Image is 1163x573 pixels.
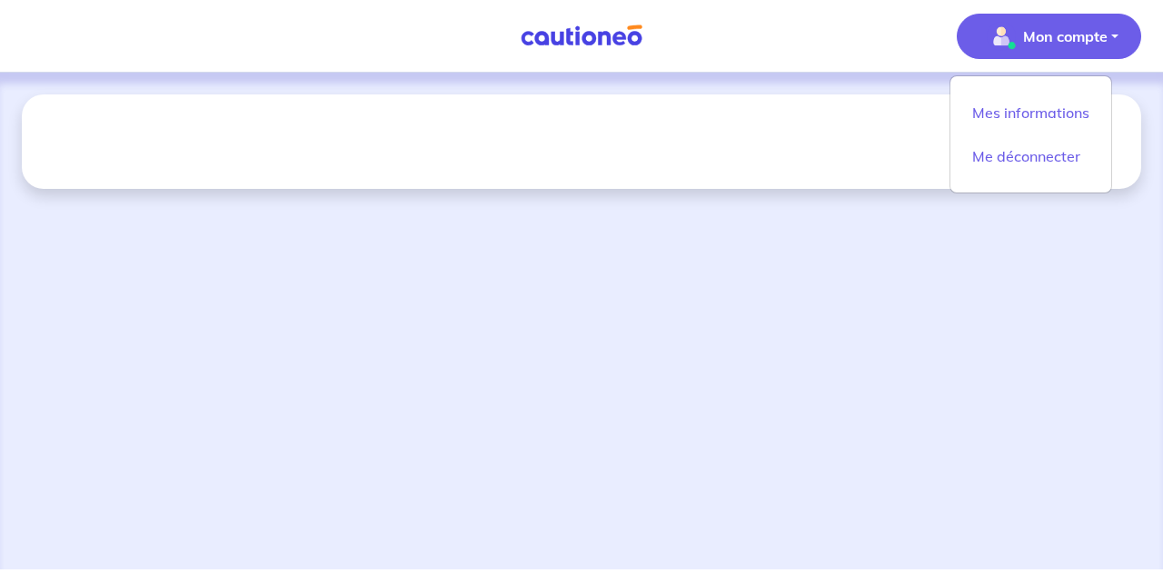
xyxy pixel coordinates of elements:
img: illu_account_valid_menu.svg [987,22,1016,51]
button: illu_account_valid_menu.svgMon compte [957,14,1141,59]
a: Me déconnecter [958,142,1104,171]
p: Mon compte [1023,25,1108,47]
div: illu_account_valid_menu.svgMon compte [949,75,1112,193]
a: Mes informations [958,98,1104,127]
img: Cautioneo [513,25,650,47]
